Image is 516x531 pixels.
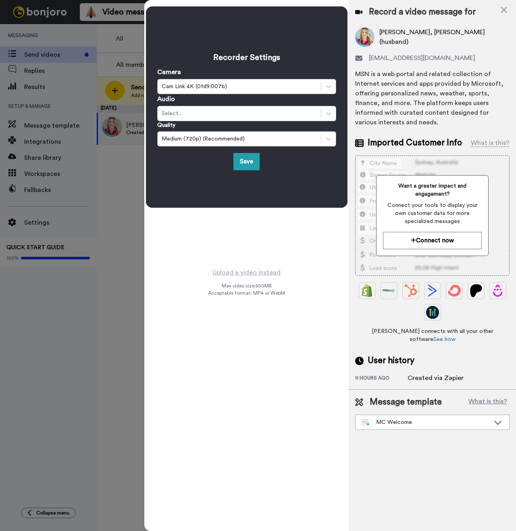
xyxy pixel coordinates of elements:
img: Shopify [361,284,374,297]
h3: Recorder Settings [157,52,336,63]
div: Created via Zapier [408,373,464,383]
span: Max video size: 500 MB [222,283,272,289]
span: [PERSON_NAME] connects with all your other software [355,327,510,343]
img: Hubspot [404,284,417,297]
span: Acceptable format: MP4 or WebM [208,290,285,296]
div: Medium (720p) (Recommended) [162,135,317,143]
span: User history [368,355,414,367]
button: What is this? [466,396,510,408]
label: Camera [157,67,181,77]
img: ConvertKit [448,284,461,297]
span: Want a greater impact and engagement? [383,182,482,198]
label: Audio [157,94,175,104]
img: nextgen-template.svg [362,419,370,426]
span: Imported Customer Info [368,137,462,149]
div: MC Welcome [362,418,490,426]
img: Ontraport [383,284,395,297]
img: GoHighLevel [426,306,439,319]
span: [EMAIL_ADDRESS][DOMAIN_NAME] [369,53,475,63]
img: Drip [491,284,504,297]
div: What is this? [471,138,510,148]
img: ActiveCampaign [426,284,439,297]
img: Patreon [470,284,483,297]
div: 11 hours ago [355,375,408,383]
div: Select... [162,110,317,118]
div: Cam Link 4K (0fd9:007b) [162,83,317,91]
label: Quality [157,121,175,129]
button: Save [233,153,260,170]
span: Message template [370,396,442,408]
div: MSN is a web portal and related collection of Internet services and apps provided by Microsoft, o... [355,69,510,127]
span: Connect your tools to display your own customer data for more specialized messages [383,201,482,225]
button: Upload a video instead [210,267,283,278]
a: See how [433,337,456,342]
button: Connect now [383,232,482,249]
